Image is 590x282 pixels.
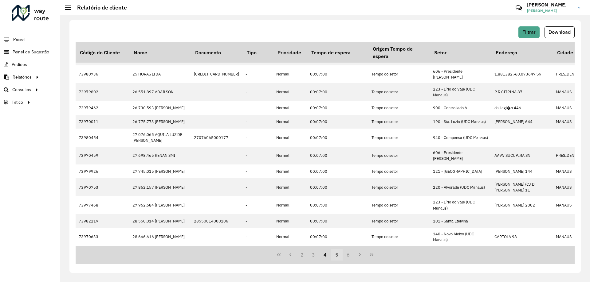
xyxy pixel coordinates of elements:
[129,83,191,101] td: 26.551.897 ADAILSON
[273,214,307,228] td: Normal
[76,83,129,101] td: 73979802
[273,115,307,129] td: Normal
[129,129,191,146] td: 27.076.065 AQUILA LUZ DE [PERSON_NAME]
[129,196,191,214] td: 27.962.684 [PERSON_NAME]
[343,249,354,261] button: 6
[129,115,191,129] td: 26.775.773 [PERSON_NAME]
[522,29,536,35] span: Filtrar
[273,228,307,246] td: Normal
[273,83,307,101] td: Normal
[354,249,366,261] button: Next Page
[273,42,307,63] th: Prioridade
[76,196,129,214] td: 73977468
[430,129,491,146] td: 940 - Compensa (UDC Manaus)
[491,164,553,178] td: [PERSON_NAME] 144
[368,147,430,164] td: Tempo do setor
[242,101,273,115] td: -
[76,115,129,129] td: 73970011
[491,178,553,196] td: [PERSON_NAME] (CJ D [PERSON_NAME] 11
[76,101,129,115] td: 73979462
[430,147,491,164] td: 606 - Presidente [PERSON_NAME]
[491,83,553,101] td: R R CITRINA 87
[491,147,553,164] td: AV AV SUCUPIRA SN
[307,214,368,228] td: 00:07:00
[76,65,129,83] td: 73980736
[242,129,273,146] td: -
[368,42,430,63] th: Origem Tempo de espera
[242,83,273,101] td: -
[319,249,331,261] button: 4
[285,249,296,261] button: Previous Page
[129,214,191,228] td: 28.550.014 [PERSON_NAME]
[307,42,368,63] th: Tempo de espera
[242,164,273,178] td: -
[430,178,491,196] td: 220 - Alvorada (UDC Manaus)
[366,249,377,261] button: Last Page
[307,115,368,129] td: 00:07:00
[273,129,307,146] td: Normal
[527,2,573,8] h3: [PERSON_NAME]
[191,42,242,63] th: Documento
[273,147,307,164] td: Normal
[430,42,491,63] th: Setor
[491,65,553,83] td: 1.881382,-60.073647 SN
[191,214,242,228] td: 28550014000106
[307,129,368,146] td: 00:07:00
[307,196,368,214] td: 00:07:00
[308,249,319,261] button: 3
[242,228,273,246] td: -
[430,65,491,83] td: 606 - Presidente [PERSON_NAME]
[491,228,553,246] td: CARTOLA 98
[368,178,430,196] td: Tempo do setor
[76,129,129,146] td: 73980454
[273,249,285,261] button: First Page
[368,115,430,129] td: Tempo do setor
[273,164,307,178] td: Normal
[273,196,307,214] td: Normal
[12,99,23,106] span: Tático
[307,83,368,101] td: 00:07:00
[368,214,430,228] td: Tempo do setor
[12,87,31,93] span: Consultas
[129,147,191,164] td: 27.698.465 RENAN SMI
[273,101,307,115] td: Normal
[307,65,368,83] td: 00:07:00
[368,164,430,178] td: Tempo do setor
[430,164,491,178] td: 121 - [GEOGRAPHIC_DATA]
[12,61,27,68] span: Pedidos
[518,26,540,38] button: Filtrar
[491,115,553,129] td: [PERSON_NAME] 644
[307,164,368,178] td: 00:07:00
[129,65,191,83] td: 25 HORAS LTDA
[430,214,491,228] td: 101 - Santa Etelvina
[242,42,273,63] th: Tipo
[76,178,129,196] td: 73970753
[368,101,430,115] td: Tempo do setor
[430,83,491,101] td: 223 - Lírio do Vale (UDC Manaus)
[273,178,307,196] td: Normal
[242,65,273,83] td: -
[307,101,368,115] td: 00:07:00
[242,214,273,228] td: -
[71,4,127,11] h2: Relatório de cliente
[242,196,273,214] td: -
[491,196,553,214] td: [PERSON_NAME] 2002
[307,228,368,246] td: 00:07:00
[273,65,307,83] td: Normal
[242,147,273,164] td: -
[191,129,242,146] td: 27076065000177
[13,74,32,80] span: Relatórios
[76,147,129,164] td: 73970459
[527,8,573,14] span: [PERSON_NAME]
[129,178,191,196] td: 27.862.157 [PERSON_NAME]
[368,196,430,214] td: Tempo do setor
[545,26,575,38] button: Download
[307,178,368,196] td: 00:07:00
[76,214,129,228] td: 73982219
[76,228,129,246] td: 73970633
[129,101,191,115] td: 26.730.593 [PERSON_NAME]
[430,101,491,115] td: 900 - Centro lado A
[368,83,430,101] td: Tempo do setor
[13,36,25,43] span: Painel
[368,65,430,83] td: Tempo do setor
